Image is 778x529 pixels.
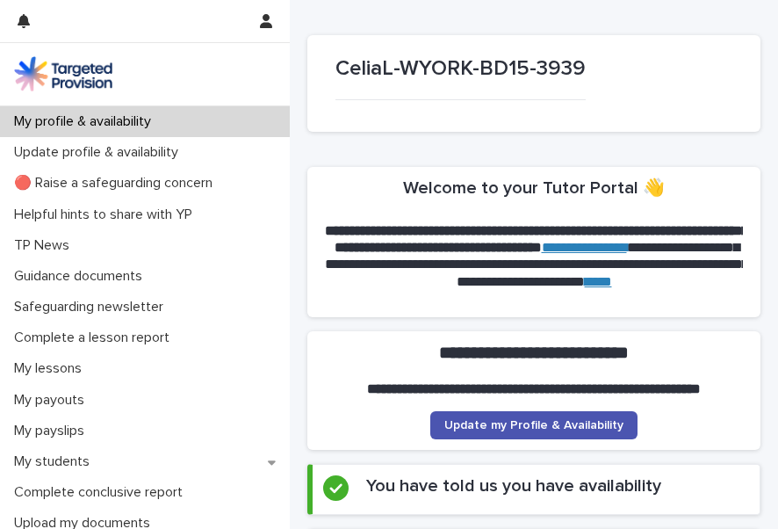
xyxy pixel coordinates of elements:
[7,453,104,470] p: My students
[7,299,177,315] p: Safeguarding newsletter
[335,56,586,82] p: CeliaL-WYORK-BD15-3939
[7,423,98,439] p: My payslips
[444,419,623,431] span: Update my Profile & Availability
[7,237,83,254] p: TP News
[403,178,665,199] h2: Welcome to your Tutor Portal 👋
[366,475,661,496] h2: You have told us you have availability
[14,56,112,91] img: M5nRWzHhSzIhMunXDL62
[7,113,165,130] p: My profile & availability
[7,392,98,409] p: My payouts
[7,144,192,161] p: Update profile & availability
[7,207,206,223] p: Helpful hints to share with YP
[7,360,96,377] p: My lessons
[7,175,227,192] p: 🔴 Raise a safeguarding concern
[7,484,197,501] p: Complete conclusive report
[7,268,156,285] p: Guidance documents
[7,330,184,346] p: Complete a lesson report
[430,411,638,439] a: Update my Profile & Availability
